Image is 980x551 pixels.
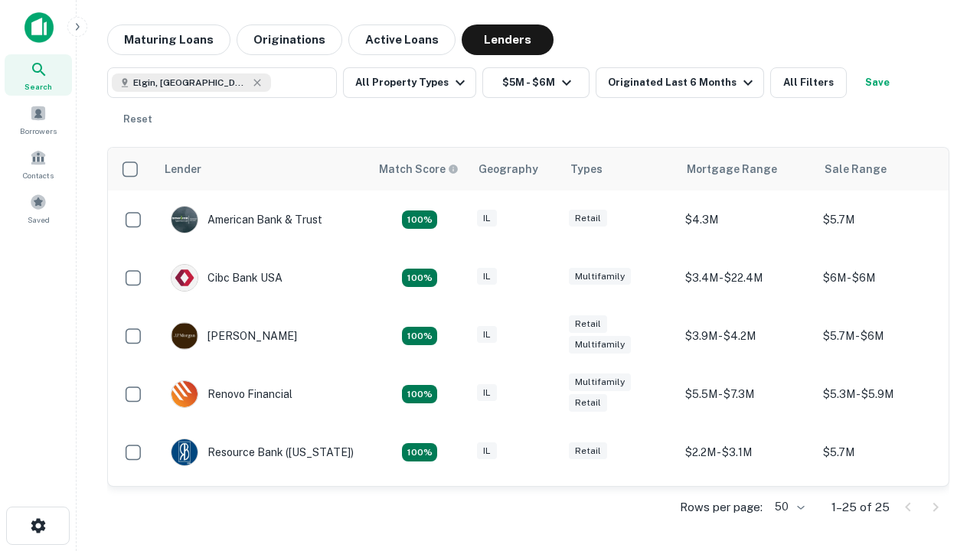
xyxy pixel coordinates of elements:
span: Search [24,80,52,93]
div: IL [477,268,497,285]
td: $4.3M [678,191,815,249]
span: Borrowers [20,125,57,137]
td: $5.7M [815,423,953,481]
button: Active Loans [348,24,456,55]
iframe: Chat Widget [903,380,980,453]
div: IL [477,384,497,402]
p: Rows per page: [680,498,763,517]
div: Retail [569,442,607,460]
div: Geography [479,160,538,178]
img: picture [171,265,198,291]
div: Renovo Financial [171,380,292,408]
button: Originations [237,24,342,55]
td: $5.7M [815,191,953,249]
div: Matching Properties: 7, hasApolloMatch: undefined [402,210,437,229]
div: Resource Bank ([US_STATE]) [171,439,354,466]
th: Geography [469,148,561,191]
button: All Property Types [343,67,476,98]
div: Capitalize uses an advanced AI algorithm to match your search with the best lender. The match sco... [379,161,459,178]
td: $4M [678,481,815,540]
p: 1–25 of 25 [831,498,890,517]
td: $3.4M - $22.4M [678,249,815,307]
th: Mortgage Range [678,148,815,191]
button: Lenders [462,24,554,55]
div: Matching Properties: 4, hasApolloMatch: undefined [402,385,437,403]
div: Originated Last 6 Months [608,73,757,92]
button: Maturing Loans [107,24,230,55]
a: Contacts [5,143,72,184]
button: $5M - $6M [482,67,590,98]
div: Matching Properties: 4, hasApolloMatch: undefined [402,443,437,461]
td: $5.5M - $7.3M [678,365,815,423]
div: Lender [165,160,201,178]
div: Multifamily [569,336,631,354]
span: Contacts [23,169,54,181]
div: IL [477,326,497,344]
div: Multifamily [569,268,631,285]
span: Elgin, [GEOGRAPHIC_DATA], [GEOGRAPHIC_DATA] [133,76,248,90]
a: Borrowers [5,99,72,140]
div: Matching Properties: 4, hasApolloMatch: undefined [402,269,437,287]
div: Types [570,160,603,178]
button: Save your search to get updates of matches that match your search criteria. [853,67,902,98]
td: $2.2M - $3.1M [678,423,815,481]
div: [PERSON_NAME] [171,322,297,350]
div: Matching Properties: 4, hasApolloMatch: undefined [402,327,437,345]
td: $3.9M - $4.2M [678,307,815,365]
div: IL [477,442,497,460]
div: Retail [569,210,607,227]
div: Mortgage Range [687,160,777,178]
a: Saved [5,187,72,229]
span: Saved [28,214,50,226]
h6: Match Score [379,161,456,178]
div: 50 [769,496,807,518]
button: Originated Last 6 Months [596,67,764,98]
button: All Filters [770,67,847,98]
div: Cibc Bank USA [171,264,283,292]
div: Retail [569,315,607,333]
div: IL [477,210,497,227]
button: Reset [113,104,162,135]
div: Retail [569,394,607,412]
div: American Bank & Trust [171,206,322,233]
th: Sale Range [815,148,953,191]
td: $5.6M [815,481,953,540]
div: Sale Range [825,160,887,178]
td: $5.7M - $6M [815,307,953,365]
a: Search [5,54,72,96]
div: Multifamily [569,373,631,391]
td: $5.3M - $5.9M [815,365,953,423]
img: picture [171,381,198,407]
th: Capitalize uses an advanced AI algorithm to match your search with the best lender. The match sco... [370,148,469,191]
img: picture [171,439,198,465]
img: picture [171,207,198,233]
img: picture [171,323,198,349]
td: $6M - $6M [815,249,953,307]
th: Types [561,148,678,191]
img: capitalize-icon.png [24,12,54,43]
th: Lender [155,148,370,191]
